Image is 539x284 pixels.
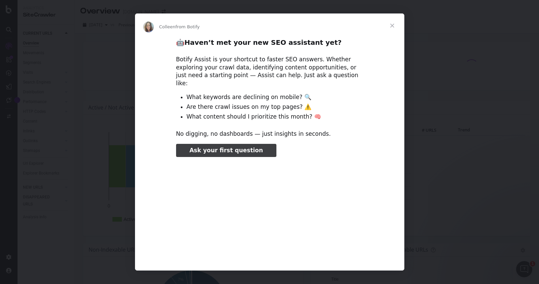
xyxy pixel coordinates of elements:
li: Are there crawl issues on my top pages? ⚠️ [187,103,363,111]
b: Haven’t met your new SEO assistant yet? [184,38,342,46]
span: from Botify [175,24,200,29]
div: No digging, no dashboards — just insights in seconds. [176,130,363,138]
li: What content should I prioritize this month? 🧠 [187,113,363,121]
span: Colleen [159,24,176,29]
h2: 🤖 [176,38,363,51]
span: Ask your first question [190,147,263,154]
span: Close [380,13,404,38]
li: What keywords are declining on mobile? 🔍 [187,93,363,101]
div: Botify Assist is your shortcut to faster SEO answers. Whether exploring your crawl data, identify... [176,56,363,88]
img: Profile image for Colleen [143,22,154,32]
a: Ask your first question [176,144,276,157]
